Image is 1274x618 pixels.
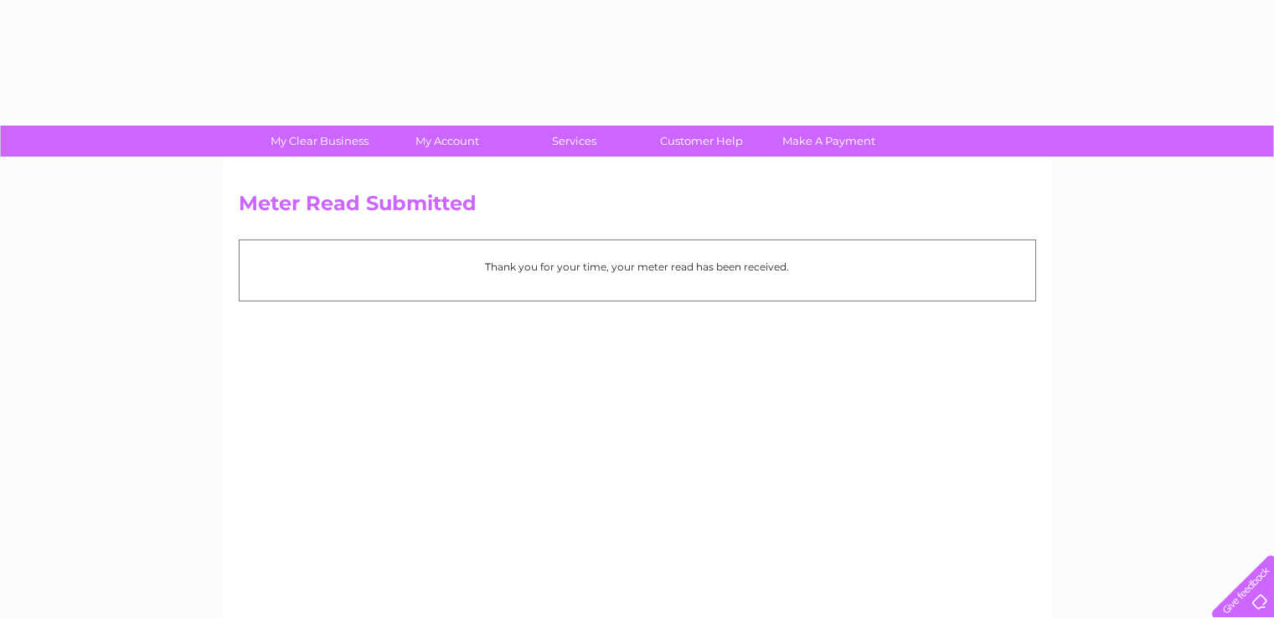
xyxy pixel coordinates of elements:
[760,126,898,157] a: Make A Payment
[239,192,1036,224] h2: Meter Read Submitted
[250,126,389,157] a: My Clear Business
[378,126,516,157] a: My Account
[632,126,771,157] a: Customer Help
[248,259,1027,275] p: Thank you for your time, your meter read has been received.
[505,126,643,157] a: Services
